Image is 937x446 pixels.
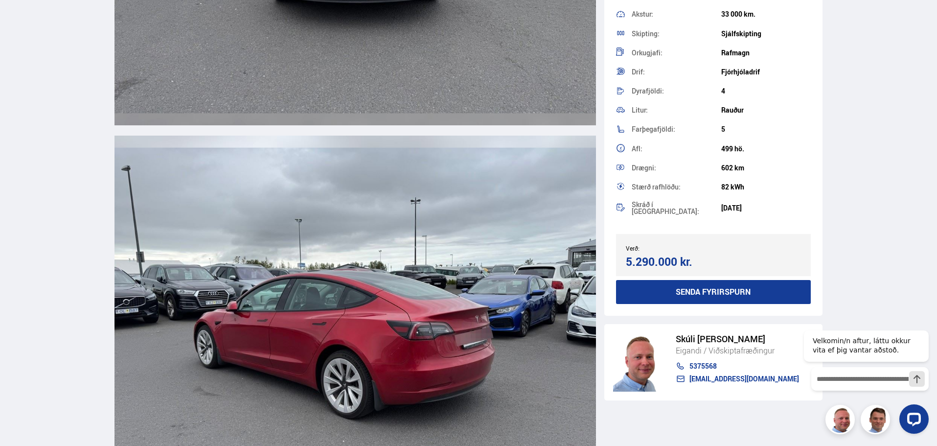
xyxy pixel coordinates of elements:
div: Orkugjafi: [632,49,721,56]
div: Verð: [626,245,713,252]
div: Drif: [632,69,721,75]
div: Litur: [632,107,721,114]
button: Senda fyrirspurn [616,280,811,304]
div: Rafmagn [721,49,811,57]
div: [DATE] [721,204,811,212]
div: Drægni: [632,164,721,171]
div: Skráð í [GEOGRAPHIC_DATA]: [632,201,721,215]
img: siFngHWaQ9KaOqBr.png [613,333,666,392]
div: Eigandi / Viðskiptafræðingur [676,344,799,357]
div: 5.290.000 kr. [626,255,710,268]
div: Skúli [PERSON_NAME] [676,334,799,344]
div: Afl: [632,145,721,152]
div: Stærð rafhlöðu: [632,184,721,190]
div: Skipting: [632,30,721,37]
div: Fjórhjóladrif [721,68,811,76]
div: Sjálfskipting [721,30,811,38]
div: 33 000 km. [721,10,811,18]
a: 5375568 [676,362,799,370]
div: 4 [721,87,811,95]
div: Rauður [721,106,811,114]
a: [EMAIL_ADDRESS][DOMAIN_NAME] [676,375,799,383]
div: 602 km [721,164,811,172]
div: Farþegafjöldi: [632,126,721,133]
div: Akstur: [632,11,721,18]
div: 5 [721,125,811,133]
div: 499 hö. [721,145,811,153]
div: 82 kWh [721,183,811,191]
div: Dyrafjöldi: [632,88,721,94]
iframe: LiveChat chat widget [796,312,933,442]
